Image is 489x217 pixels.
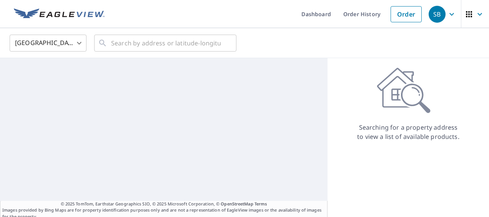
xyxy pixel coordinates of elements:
[221,201,253,207] a: OpenStreetMap
[357,123,460,141] p: Searching for a property address to view a list of available products.
[61,201,267,207] span: © 2025 TomTom, Earthstar Geographics SIO, © 2025 Microsoft Corporation, ©
[429,6,446,23] div: SB
[254,201,267,207] a: Terms
[14,8,105,20] img: EV Logo
[391,6,422,22] a: Order
[111,32,221,54] input: Search by address or latitude-longitude
[10,32,86,54] div: [GEOGRAPHIC_DATA]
